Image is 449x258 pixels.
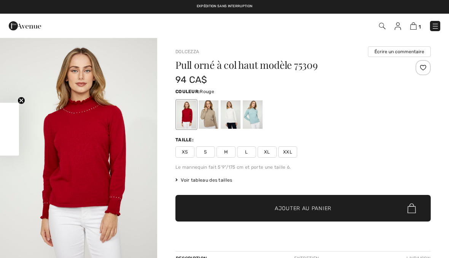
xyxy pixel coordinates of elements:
div: Gruau [199,100,218,129]
span: Ajouter au panier [275,204,331,212]
div: Seafoam [243,100,263,129]
span: Voir tableau des tailles [175,177,232,184]
div: Off-white [221,100,240,129]
h1: Pull orné à col haut modèle 75309 [175,60,388,70]
button: Écrire un commentaire [368,46,431,57]
span: XXL [278,146,297,158]
div: Taille: [175,136,195,143]
span: Rouge [200,89,214,94]
span: S [196,146,215,158]
span: XS [175,146,194,158]
img: Recherche [379,23,385,29]
span: L [237,146,256,158]
a: Dolcezza [175,49,199,54]
div: Rouge [177,100,196,129]
img: Panier d'achat [410,22,417,30]
img: Menu [431,22,439,30]
span: 1 [419,24,421,30]
a: 1 [410,21,421,30]
img: Bag.svg [408,203,416,213]
button: Close teaser [18,97,25,104]
div: Le mannequin fait 5'9"/175 cm et porte une taille 6. [175,164,431,171]
span: Couleur: [175,89,200,94]
a: 1ère Avenue [9,22,41,29]
span: XL [258,146,277,158]
span: 94 CA$ [175,74,207,85]
img: 1ère Avenue [9,18,41,33]
button: Ajouter au panier [175,195,431,222]
span: M [217,146,236,158]
img: Mes infos [395,22,401,30]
